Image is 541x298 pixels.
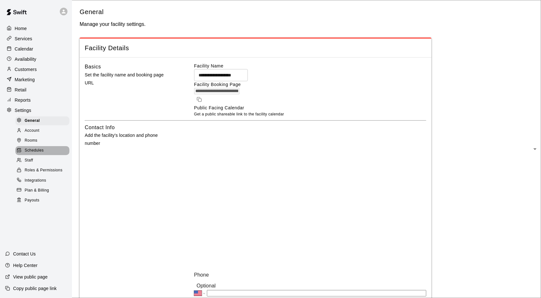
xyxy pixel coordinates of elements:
a: Marketing [5,75,67,84]
p: Settings [15,107,31,114]
span: Facility Details [85,44,426,52]
h6: Contact Info [85,123,115,132]
a: Calendar [5,44,67,54]
a: Settings [5,106,67,115]
h5: General [80,8,145,16]
a: Roles & Permissions [15,166,72,176]
span: Payouts [25,197,39,204]
a: Home [5,24,67,33]
span: Account [25,128,39,134]
span: Roles & Permissions [25,167,62,174]
a: Schedules [15,146,72,156]
div: Schedules [15,146,69,155]
p: Reports [15,97,31,103]
span: Public Facing Calendar [194,105,244,110]
a: Rooms [15,136,72,146]
span: Integrations [25,177,46,184]
a: Customers [5,65,67,74]
div: Plan & Billing [15,186,69,195]
span: Optional [194,283,218,288]
label: Facility Booking Page [194,82,241,87]
p: Retail [15,87,27,93]
span: Rooms [25,137,37,144]
label: Facility Name [194,63,223,68]
a: Reports [5,95,67,105]
a: General [15,116,72,126]
p: View public page [13,274,48,280]
a: Integrations [15,176,72,185]
p: Availability [15,56,36,62]
span: Plan & Billing [25,187,49,194]
iframe: Secure address input frame [193,122,427,268]
a: Staff [15,156,72,166]
a: Retail [5,85,67,95]
div: Payouts [15,196,69,205]
p: Marketing [15,76,35,83]
span: Staff [25,157,33,164]
a: Plan & Billing [15,185,72,195]
p: Home [15,25,27,32]
div: Account [15,126,69,135]
div: Rooms [15,136,69,145]
div: Roles & Permissions [15,166,69,175]
p: Calendar [15,46,33,52]
div: General [15,116,69,125]
a: Account [15,126,72,136]
p: Contact Us [13,251,36,257]
p: Set the facility name and booking page URL [85,71,174,87]
p: Services [15,35,32,42]
div: Integrations [15,176,69,185]
span: Schedules [25,147,44,154]
span: General [25,118,40,124]
p: Manage your facility settings. [80,21,145,27]
a: Services [5,34,67,43]
h6: Basics [85,63,101,71]
a: Availability [5,54,67,64]
span: Get a public shareable link to the facility calendar [194,111,426,118]
p: Help Center [13,262,37,269]
div: Staff [15,156,69,165]
a: Payouts [15,195,72,205]
p: Add the facility's location and phone number [85,131,174,147]
p: Copy public page link [13,285,57,292]
button: Copy URL [194,94,204,105]
p: Phone [194,272,426,278]
p: Customers [15,66,37,73]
